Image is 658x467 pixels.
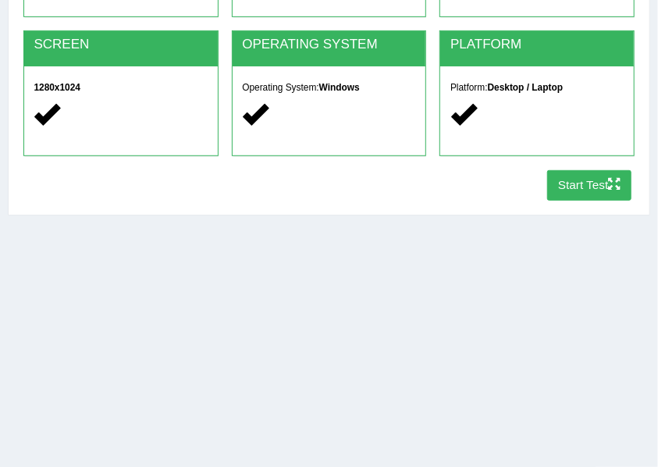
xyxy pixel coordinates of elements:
[34,37,207,52] h2: SCREEN
[319,82,360,93] strong: Windows
[450,83,624,93] h5: Platform:
[547,170,632,201] button: Start Test
[488,82,563,93] strong: Desktop / Laptop
[242,37,415,52] h2: OPERATING SYSTEM
[450,37,624,52] h2: PLATFORM
[242,83,415,93] h5: Operating System:
[34,82,80,93] strong: 1280x1024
